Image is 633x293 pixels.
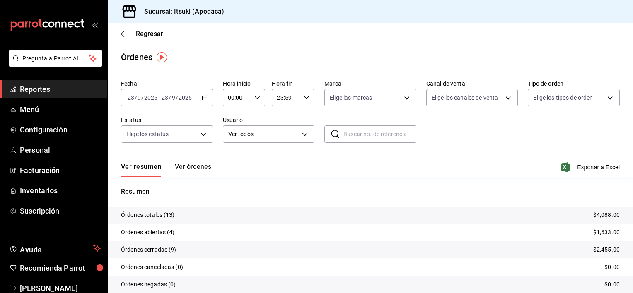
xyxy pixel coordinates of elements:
[126,130,169,138] span: Elige los estatus
[136,30,163,38] span: Regresar
[228,130,300,139] span: Ver todos
[169,94,171,101] span: /
[137,94,141,101] input: --
[121,211,175,219] p: Órdenes totales (13)
[121,81,213,86] label: Fecha
[604,263,620,271] p: $0.00
[91,22,98,28] button: open_drawer_menu
[121,263,183,271] p: Órdenes canceladas (0)
[161,94,169,101] input: --
[330,94,372,102] span: Elige las marcas
[121,117,213,123] label: Estatus
[223,81,266,86] label: Hora inicio
[121,163,162,171] font: Ver resumen
[593,245,620,254] p: $2,455.00
[20,105,39,114] font: Menú
[178,94,192,101] input: ----
[121,30,163,38] button: Regresar
[20,146,50,154] font: Personal
[135,94,137,101] span: /
[22,54,89,63] span: Pregunta a Parrot AI
[175,163,211,177] button: Ver órdenes
[141,94,144,101] span: /
[121,187,620,197] p: Resumen
[223,117,315,123] label: Usuario
[9,50,102,67] button: Pregunta a Parrot AI
[577,164,620,171] font: Exportar a Excel
[343,126,416,142] input: Buscar no. de referencia
[593,211,620,219] p: $4,088.00
[20,264,85,272] font: Recomienda Parrot
[121,245,176,254] p: Órdenes cerradas (9)
[121,228,175,237] p: Órdenes abiertas (4)
[20,284,78,293] font: [PERSON_NAME]
[138,7,224,17] h3: Sucursal: Itsuki (Apodaca)
[20,207,59,215] font: Suscripción
[20,166,60,175] font: Facturación
[20,186,58,195] font: Inventarios
[20,243,90,253] span: Ayuda
[432,94,498,102] span: Elige los canales de venta
[272,81,314,86] label: Hora fin
[6,60,102,69] a: Pregunta a Parrot AI
[533,94,593,102] span: Elige los tipos de orden
[426,81,518,86] label: Canal de venta
[157,52,167,62] img: Marcador de información sobre herramientas
[604,280,620,289] p: $0.00
[172,94,176,101] input: --
[20,125,68,134] font: Configuración
[121,163,211,177] div: Pestañas de navegación
[593,228,620,237] p: $1,633.00
[324,81,416,86] label: Marca
[127,94,135,101] input: --
[159,94,160,101] span: -
[563,162,620,172] button: Exportar a Excel
[144,94,158,101] input: ----
[121,51,152,63] div: Órdenes
[121,280,176,289] p: Órdenes negadas (0)
[528,81,620,86] label: Tipo de orden
[20,85,50,94] font: Reportes
[176,94,178,101] span: /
